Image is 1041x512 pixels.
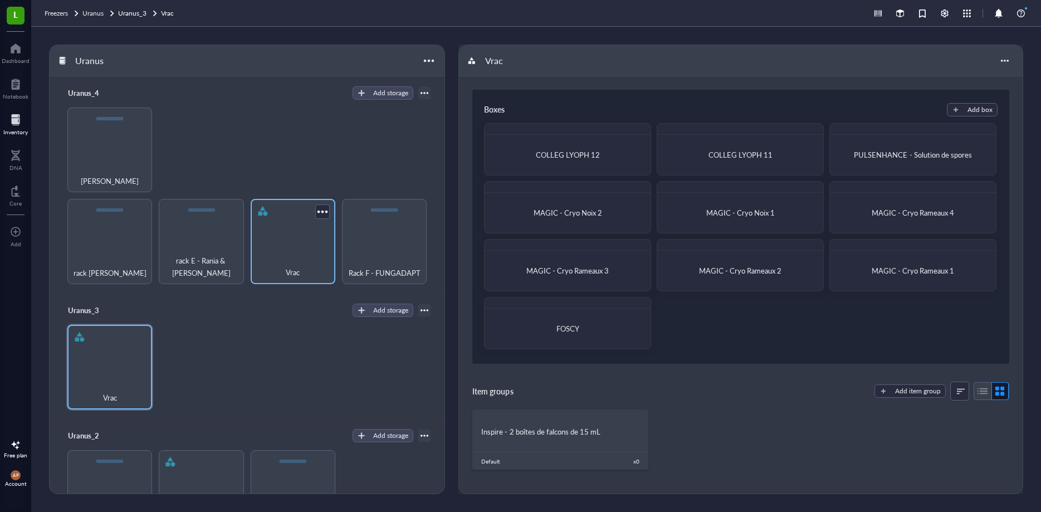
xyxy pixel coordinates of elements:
div: Add storage [373,305,408,315]
a: Dashboard [2,40,30,64]
button: Add storage [353,86,413,100]
span: rack E - Rania & [PERSON_NAME] [164,255,238,279]
div: Default [481,458,500,465]
div: DNA [9,164,22,171]
span: MAGIC - Cryo Noix 2 [534,207,602,218]
span: MAGIC - Cryo Rameaux 1 [872,265,954,276]
span: COLLEG LYOPH 11 [708,149,773,160]
div: Uranus_3 [63,303,130,318]
span: [PERSON_NAME] [81,175,139,187]
span: MAGIC - Cryo Rameaux 2 [699,265,781,276]
div: Vrac [480,51,547,70]
div: Add storage [373,431,408,441]
div: Item groups [472,385,513,397]
div: Add item group [895,386,941,396]
div: Uranus_2 [63,428,130,443]
span: Vrac [103,392,117,404]
div: Add box [967,105,993,115]
button: Add item group [874,384,946,398]
span: Uranus [82,8,104,18]
a: DNA [9,147,22,171]
a: Uranus [82,8,116,19]
a: Freezers [45,8,80,19]
span: Rack F - FUNGADAPT [349,267,421,279]
div: Notebook [3,93,28,100]
span: rack [PERSON_NAME] [74,267,146,279]
div: Add [11,241,21,247]
div: Dashboard [2,57,30,64]
div: Inventory [3,129,28,135]
a: Inventory [3,111,28,135]
span: Inspire - 2 boîtes de falcons de 15 mL [481,426,600,437]
div: x 0 [633,458,639,465]
div: Uranus [70,51,137,70]
span: Freezers [45,8,68,18]
span: AP [13,472,18,477]
div: Uranus_4 [63,85,130,101]
div: Boxes [484,103,505,116]
a: Core [9,182,22,207]
span: L [13,7,18,21]
a: Uranus_3Vrac [118,8,176,19]
span: MAGIC - Cryo Noix 1 [706,207,775,218]
span: Vrac [286,266,300,279]
span: PULSENHANCE - Solution de spores [854,149,971,160]
div: Core [9,200,22,207]
div: Free plan [4,452,27,459]
button: Add storage [353,304,413,317]
button: Add storage [353,429,413,442]
div: Add storage [373,88,408,98]
button: Add box [947,103,998,116]
div: Account [5,480,27,487]
span: MAGIC - Cryo Rameaux 4 [872,207,954,218]
a: Notebook [3,75,28,100]
span: FOSCY [556,323,579,334]
span: COLLEG LYOPH 12 [536,149,600,160]
span: MAGIC - Cryo Rameaux 3 [526,265,609,276]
